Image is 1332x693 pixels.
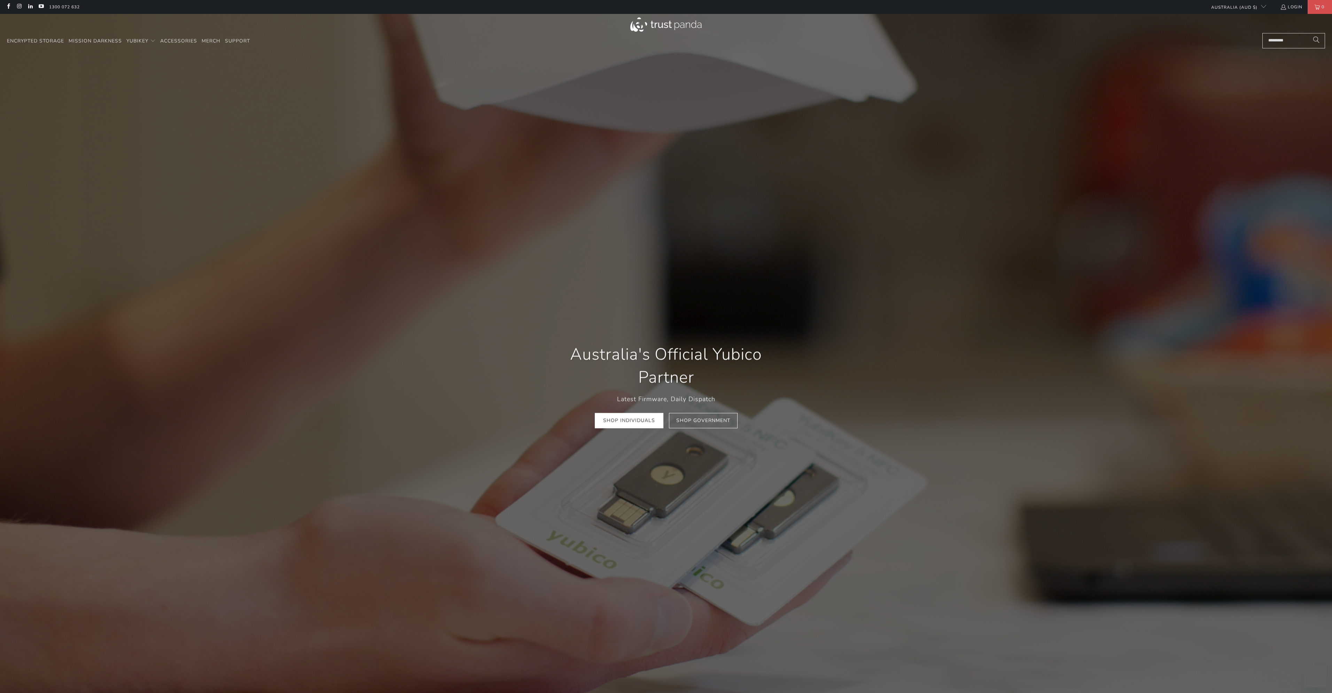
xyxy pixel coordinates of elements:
[126,38,148,44] span: YubiKey
[160,33,197,49] a: Accessories
[202,33,220,49] a: Merch
[27,4,33,10] a: Trust Panda Australia on LinkedIn
[202,38,220,44] span: Merch
[7,38,64,44] span: Encrypted Storage
[551,394,781,404] p: Latest Firmware, Daily Dispatch
[1262,33,1325,48] input: Search...
[7,33,64,49] a: Encrypted Storage
[7,33,250,49] nav: Translation missing: en.navigation.header.main_nav
[225,38,250,44] span: Support
[225,33,250,49] a: Support
[1304,665,1326,687] iframe: Button to launch messaging window
[49,3,80,11] a: 1300 072 632
[16,4,22,10] a: Trust Panda Australia on Instagram
[126,33,156,49] summary: YubiKey
[69,38,122,44] span: Mission Darkness
[669,413,738,428] a: Shop Government
[595,413,663,428] a: Shop Individuals
[551,343,781,389] h1: Australia's Official Yubico Partner
[5,4,11,10] a: Trust Panda Australia on Facebook
[1280,3,1302,11] a: Login
[160,38,197,44] span: Accessories
[1308,33,1325,48] button: Search
[630,17,702,32] img: Trust Panda Australia
[69,33,122,49] a: Mission Darkness
[38,4,44,10] a: Trust Panda Australia on YouTube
